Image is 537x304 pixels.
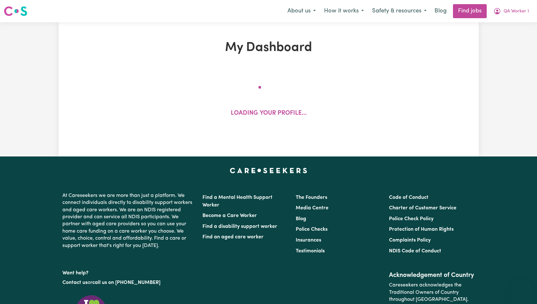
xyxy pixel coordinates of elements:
a: Contact us [62,280,88,285]
a: Blog [431,4,450,18]
a: Find an aged care worker [202,235,264,240]
a: Protection of Human Rights [389,227,454,232]
p: Loading your profile... [231,109,307,118]
a: Blog [296,216,306,221]
a: Find a disability support worker [202,224,277,229]
a: Careseekers home page [230,168,307,173]
button: My Account [489,4,533,18]
span: QA Worker 1 [504,8,529,15]
a: Insurances [296,238,321,243]
a: Police Check Policy [389,216,434,221]
a: Charter of Customer Service [389,206,456,211]
a: Testimonials [296,249,325,254]
button: Safety & resources [368,4,431,18]
p: Want help? [62,267,195,277]
iframe: Button to launch messaging window [512,279,532,299]
p: At Careseekers we are more than just a platform. We connect individuals directly to disability su... [62,190,195,252]
a: Find a Mental Health Support Worker [202,195,272,208]
a: NDIS Code of Conduct [389,249,441,254]
a: Become a Care Worker [202,213,257,218]
h1: My Dashboard [132,40,405,55]
img: Careseekers logo [4,5,27,17]
button: About us [283,4,320,18]
button: How it works [320,4,368,18]
a: Police Checks [296,227,328,232]
a: Find jobs [453,4,487,18]
a: Complaints Policy [389,238,431,243]
a: Code of Conduct [389,195,428,200]
a: Careseekers logo [4,4,27,18]
a: Media Centre [296,206,329,211]
a: call us on [PHONE_NUMBER] [92,280,160,285]
a: The Founders [296,195,327,200]
p: or [62,277,195,289]
h2: Acknowledgement of Country [389,271,475,279]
